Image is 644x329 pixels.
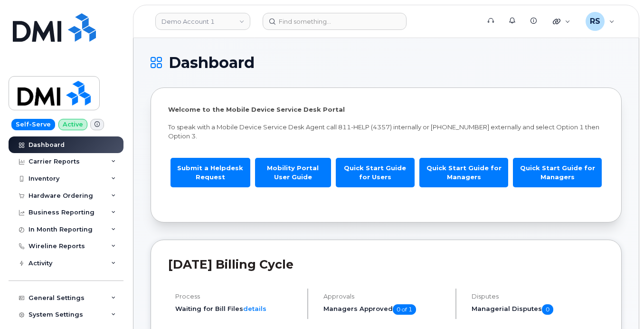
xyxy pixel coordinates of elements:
[170,158,250,187] a: Submit a Helpdesk Request
[168,123,604,140] p: To speak with a Mobile Device Service Desk Agent call 811-HELP (4357) internally or [PHONE_NUMBER...
[168,257,604,271] h2: [DATE] Billing Cycle
[243,305,266,312] a: details
[336,158,415,187] a: Quick Start Guide for Users
[393,304,416,315] span: 0 of 1
[472,293,604,300] h4: Disputes
[168,105,604,114] p: Welcome to the Mobile Device Service Desk Portal
[472,304,604,315] h5: Managerial Disputes
[323,293,447,300] h4: Approvals
[175,293,299,300] h4: Process
[175,304,299,313] li: Waiting for Bill Files
[323,304,447,315] h5: Managers Approved
[169,56,255,70] span: Dashboard
[513,158,602,187] a: Quick Start Guide for Managers
[255,158,331,187] a: Mobility Portal User Guide
[542,304,553,315] span: 0
[419,158,508,187] a: Quick Start Guide for Managers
